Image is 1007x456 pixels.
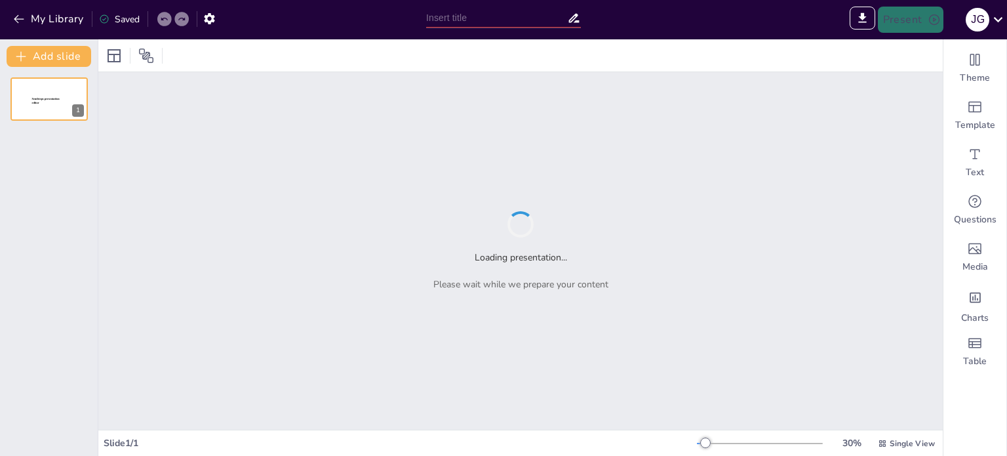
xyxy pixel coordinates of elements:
p: Please wait while we prepare your content [433,278,608,291]
span: Charts [961,312,989,325]
div: Add ready made slides [943,92,1006,139]
div: Slide 1 / 1 [104,436,697,450]
div: Add images, graphics, shapes or video [943,234,1006,281]
div: Layout [104,45,125,66]
button: J G [966,7,989,33]
div: Add text boxes [943,139,1006,186]
span: Theme [960,72,990,85]
div: Get real-time input from your audience [943,186,1006,234]
div: Add charts and graphs [943,281,1006,328]
div: Saved [99,12,140,26]
span: Single View [890,438,935,449]
div: Change the overall theme [943,45,1006,92]
span: Position [138,48,154,64]
button: Add slide [7,46,91,67]
div: 1 [72,104,84,117]
div: 1 [10,77,88,121]
div: J G [966,8,989,31]
span: Media [962,260,988,274]
span: Sendsteps presentation editor [32,98,60,105]
input: Insert title [426,9,567,28]
button: My Library [10,9,89,30]
h2: Loading presentation... [475,251,567,264]
span: Export to PowerPoint [850,7,875,33]
div: Add a table [943,328,1006,375]
button: Present [878,7,943,33]
span: Template [955,119,995,132]
span: Questions [954,213,997,226]
span: Text [966,166,984,179]
span: Table [963,355,987,368]
div: 30 % [836,436,867,450]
